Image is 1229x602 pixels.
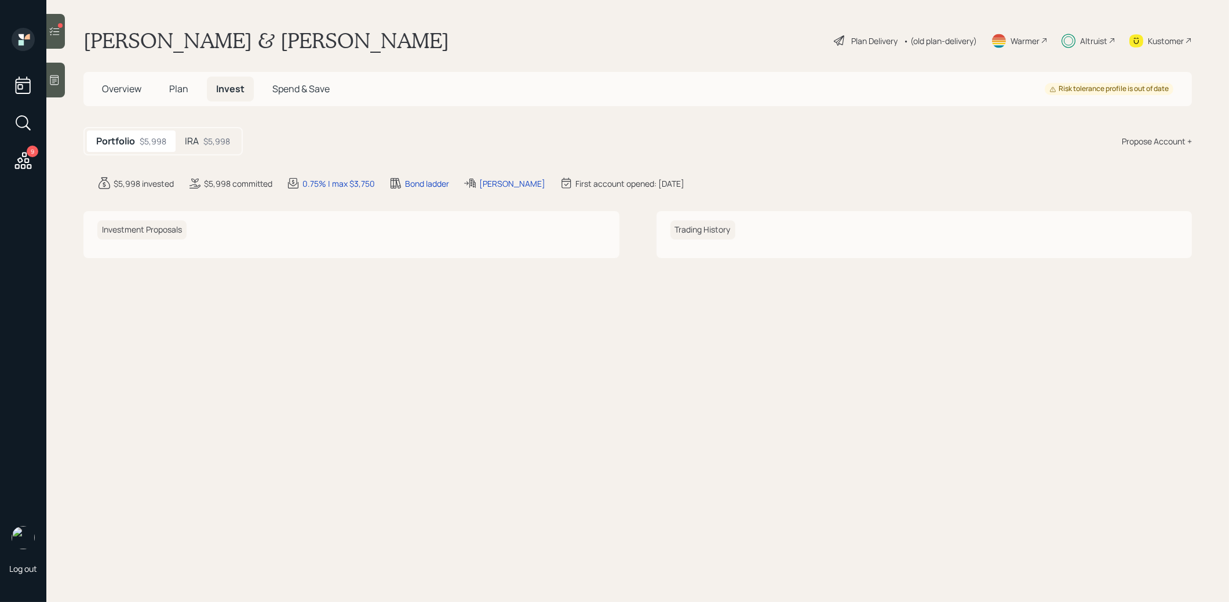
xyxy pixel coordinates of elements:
[27,146,38,157] div: 9
[83,28,449,53] h1: [PERSON_NAME] & [PERSON_NAME]
[1011,35,1040,47] div: Warmer
[185,136,199,147] h5: IRA
[97,220,187,240] h6: Investment Proposals
[405,177,449,190] div: Bond ladder
[479,177,545,190] div: [PERSON_NAME]
[1122,135,1192,147] div: Propose Account +
[12,526,35,549] img: treva-nostdahl-headshot.png
[114,177,174,190] div: $5,998 invested
[203,135,230,147] div: $5,998
[670,220,735,240] h6: Trading History
[302,177,375,190] div: 0.75% | max $3,750
[1148,35,1184,47] div: Kustomer
[102,82,141,95] span: Overview
[1049,84,1169,94] div: Risk tolerance profile is out of date
[851,35,898,47] div: Plan Delivery
[140,135,166,147] div: $5,998
[903,35,977,47] div: • (old plan-delivery)
[9,563,37,574] div: Log out
[575,177,684,190] div: First account opened: [DATE]
[169,82,188,95] span: Plan
[204,177,272,190] div: $5,998 committed
[96,136,135,147] h5: Portfolio
[272,82,330,95] span: Spend & Save
[216,82,245,95] span: Invest
[1080,35,1107,47] div: Altruist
